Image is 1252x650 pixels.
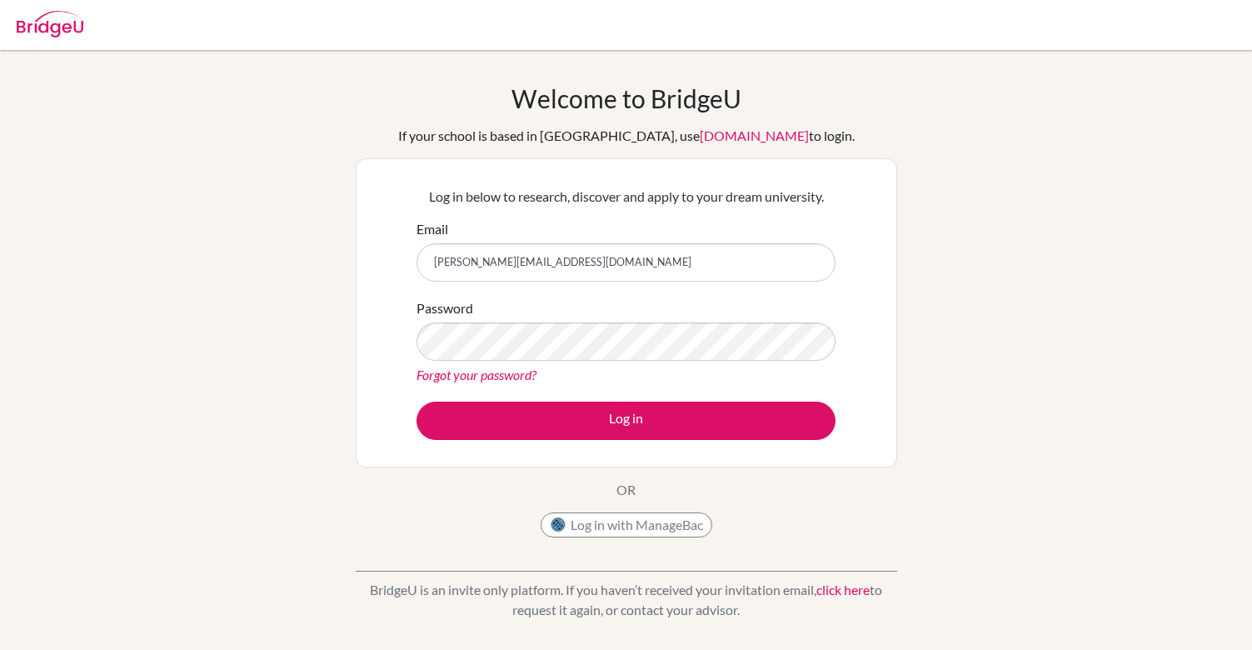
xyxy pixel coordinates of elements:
button: Log in [417,402,835,440]
div: If your school is based in [GEOGRAPHIC_DATA], use to login. [398,126,855,146]
p: BridgeU is an invite only platform. If you haven’t received your invitation email, to request it ... [356,580,897,620]
label: Email [417,219,448,239]
p: Log in below to research, discover and apply to your dream university. [417,187,835,207]
label: Password [417,298,473,318]
a: click here [816,582,870,597]
a: Forgot your password? [417,367,536,382]
p: OR [616,480,636,500]
a: [DOMAIN_NAME] [700,127,809,143]
button: Log in with ManageBac [541,512,712,537]
img: Bridge-U [17,11,83,37]
h1: Welcome to BridgeU [511,83,741,113]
